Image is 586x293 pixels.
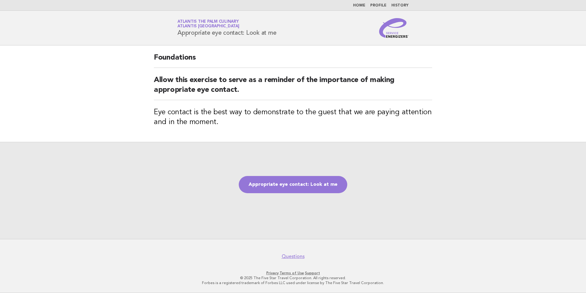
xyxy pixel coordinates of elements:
a: Support [305,271,320,275]
a: Questions [282,253,305,260]
h2: Allow this exercise to serve as a reminder of the importance of making appropriate eye contact. [154,75,432,100]
a: Home [353,4,365,7]
p: Forbes is a registered trademark of Forbes LLC used under license by The Five Star Travel Corpora... [105,280,481,285]
a: Appropriate eye contact: Look at me [239,176,347,193]
p: © 2025 The Five Star Travel Corporation. All rights reserved. [105,275,481,280]
a: Atlantis The Palm CulinaryAtlantis [GEOGRAPHIC_DATA] [177,20,239,28]
h1: Appropriate eye contact: Look at me [177,20,276,36]
span: Atlantis [GEOGRAPHIC_DATA] [177,25,239,29]
p: · · [105,271,481,275]
h2: Foundations [154,53,432,68]
a: Terms of Use [280,271,304,275]
a: History [391,4,409,7]
img: Service Energizers [379,18,409,38]
h3: Eye contact is the best way to demonstrate to the guest that we are paying attention and in the m... [154,107,432,127]
a: Profile [370,4,386,7]
a: Privacy [266,271,279,275]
